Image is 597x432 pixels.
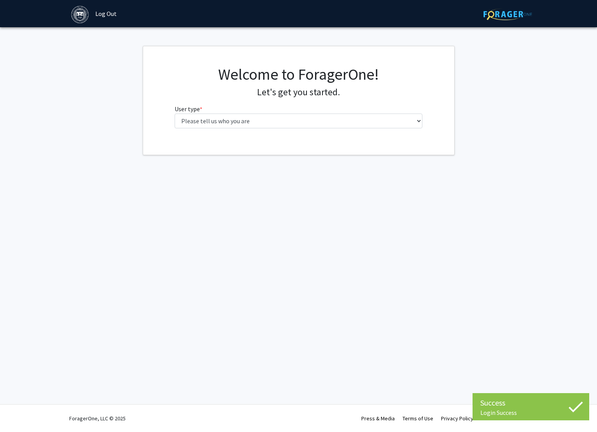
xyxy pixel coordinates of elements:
div: Login Success [480,409,581,416]
a: Privacy Policy [441,415,473,422]
div: ForagerOne, LLC © 2025 [69,405,126,432]
div: Success [480,397,581,409]
img: Brandeis University Logo [71,6,89,23]
a: Terms of Use [403,415,433,422]
h1: Welcome to ForagerOne! [175,65,422,84]
label: User type [175,104,202,114]
h4: Let's get you started. [175,87,422,98]
img: ForagerOne Logo [483,8,532,20]
a: Press & Media [361,415,395,422]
